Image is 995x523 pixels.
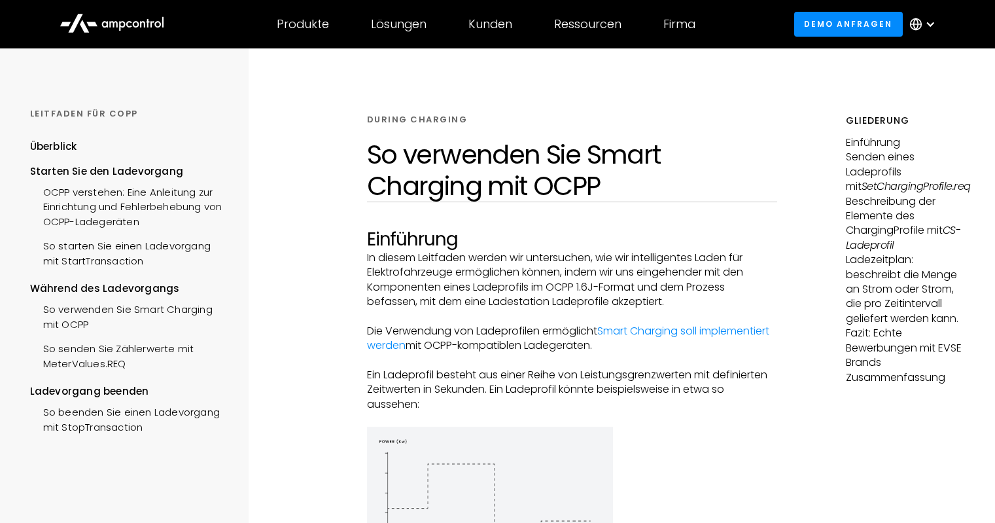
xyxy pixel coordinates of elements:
p: Die Verwendung von Ladeprofilen ermöglicht mit OCPP-kompatiblen Ladegeräten. [367,324,777,353]
a: So starten Sie einen Ladevorgang mit StartTransaction [30,232,229,272]
div: DURING CHARGING [367,114,468,126]
div: LEITFADEN FÜR COPP [30,108,229,120]
p: Einführung [846,135,966,150]
p: Fazit: Echte Bewerbungen mit EVSE Brands [846,326,966,370]
div: Firma [663,17,695,31]
a: Demo anfragen [794,12,903,36]
div: Starten Sie den Ladevorgang [30,164,229,179]
div: Ressourcen [554,17,621,31]
a: So beenden Sie einen Ladevorgang mit StopTransaction [30,399,229,438]
p: Beschreibung der Elemente des ChargingProfile mit [846,194,966,253]
div: Kunden [468,17,512,31]
div: Produkte [277,17,329,31]
div: Ladevorgang beenden [30,384,229,399]
a: Smart Charging soll implementiert werden [367,323,769,353]
p: Ein Ladeprofil besteht aus einer Reihe von Leistungsgrenzwerten mit definierten Zeitwerten in Sek... [367,368,777,412]
p: ‍ [367,353,777,368]
h2: Einführung [367,228,777,251]
p: Senden eines Ladeprofils mit [846,150,966,194]
p: ‍ [367,309,777,323]
div: Überblick [30,139,77,154]
h1: So verwenden Sie Smart Charging mit OCPP [367,139,777,202]
em: SetChargingProfile.req [862,179,971,194]
a: So senden Sie Zählerwerte mit MeterValues.REQ [30,335,229,374]
div: Lösungen [371,17,427,31]
a: OCPP verstehen: Eine Anleitung zur Einrichtung und Fehlerbehebung von OCPP-Ladegeräten [30,179,229,232]
a: So verwenden Sie Smart Charging mit OCPP [30,296,229,335]
p: Ladezeitplan: beschreibt die Menge an Strom oder Strom, die pro Zeitintervall geliefert werden kann. [846,253,966,326]
a: Überblick [30,139,77,164]
div: Während des Ladevorgangs [30,281,229,296]
p: In diesem Leitfaden werden wir untersuchen, wie wir intelligentes Laden für Elektrofahrzeuge ermö... [367,251,777,310]
h5: Gliederung [846,114,966,128]
p: Zusammenfassung [846,370,966,385]
em: CS-Ladeprofil [846,223,961,252]
p: ‍ [367,412,777,426]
